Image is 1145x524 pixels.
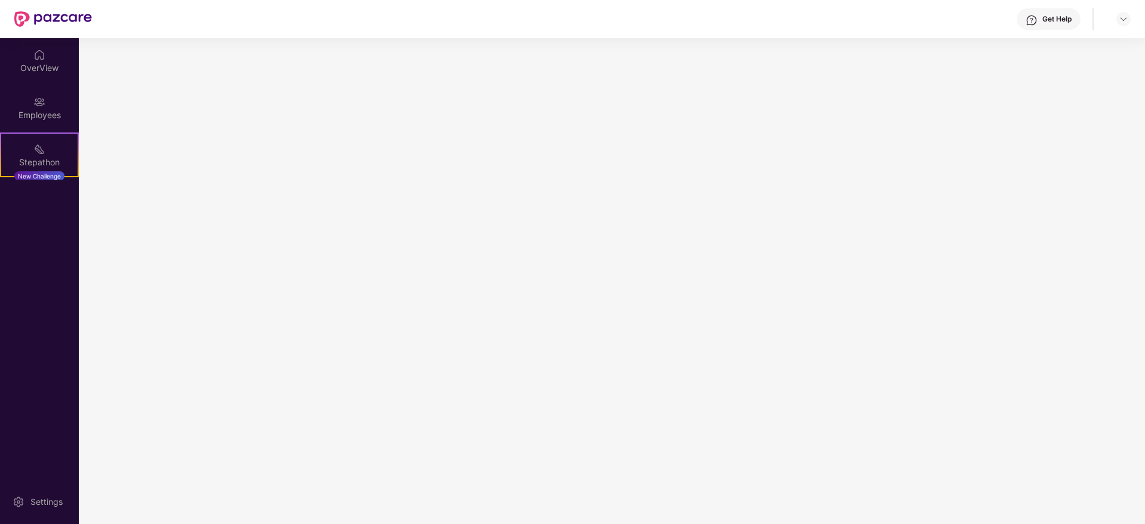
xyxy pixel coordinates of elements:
[1026,14,1038,26] img: svg+xml;base64,PHN2ZyBpZD0iSGVscC0zMngzMiIgeG1sbnM9Imh0dHA6Ly93d3cudzMub3JnLzIwMDAvc3ZnIiB3aWR0aD...
[1119,14,1128,24] img: svg+xml;base64,PHN2ZyBpZD0iRHJvcGRvd24tMzJ4MzIiIHhtbG5zPSJodHRwOi8vd3d3LnczLm9yZy8yMDAwL3N2ZyIgd2...
[27,496,66,508] div: Settings
[13,496,24,508] img: svg+xml;base64,PHN2ZyBpZD0iU2V0dGluZy0yMHgyMCIgeG1sbnM9Imh0dHA6Ly93d3cudzMub3JnLzIwMDAvc3ZnIiB3aW...
[33,143,45,155] img: svg+xml;base64,PHN2ZyB4bWxucz0iaHR0cDovL3d3dy53My5vcmcvMjAwMC9zdmciIHdpZHRoPSIyMSIgaGVpZ2h0PSIyMC...
[1,156,78,168] div: Stepathon
[33,49,45,61] img: svg+xml;base64,PHN2ZyBpZD0iSG9tZSIgeG1sbnM9Imh0dHA6Ly93d3cudzMub3JnLzIwMDAvc3ZnIiB3aWR0aD0iMjAiIG...
[14,171,64,181] div: New Challenge
[33,96,45,108] img: svg+xml;base64,PHN2ZyBpZD0iRW1wbG95ZWVzIiB4bWxucz0iaHR0cDovL3d3dy53My5vcmcvMjAwMC9zdmciIHdpZHRoPS...
[14,11,92,27] img: New Pazcare Logo
[1042,14,1072,24] div: Get Help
